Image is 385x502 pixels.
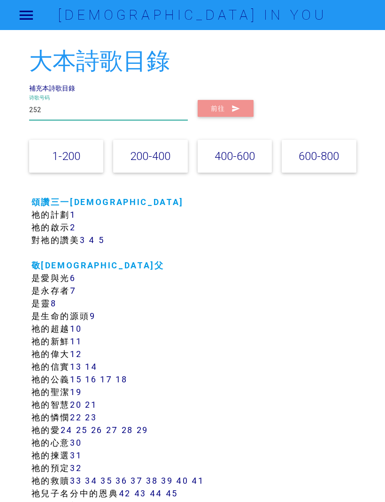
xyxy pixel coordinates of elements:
[345,460,378,495] iframe: Chat
[29,48,356,74] h2: 大本詩歌目錄
[70,450,82,461] a: 31
[119,488,131,499] a: 42
[85,399,97,410] a: 21
[146,475,158,486] a: 38
[80,235,86,245] a: 3
[70,374,82,385] a: 15
[89,235,95,245] a: 4
[131,475,143,486] a: 37
[85,475,97,486] a: 34
[70,336,82,347] a: 11
[99,235,105,245] a: 5
[106,425,118,435] a: 27
[215,149,255,163] a: 400-600
[70,323,82,334] a: 10
[150,488,162,499] a: 44
[70,273,76,283] a: 6
[91,425,103,435] a: 26
[61,425,73,435] a: 24
[85,412,97,423] a: 23
[70,475,82,486] a: 33
[70,412,82,423] a: 22
[76,425,88,435] a: 25
[70,463,82,473] a: 32
[176,475,188,486] a: 40
[31,197,184,207] a: 頌讚三一[DEMOGRAPHIC_DATA]
[52,149,80,163] a: 1-200
[70,222,76,233] a: 2
[161,475,173,486] a: 39
[70,349,82,359] a: 12
[85,361,97,372] a: 14
[70,209,76,220] a: 1
[29,84,75,92] a: 補充本詩歌目錄
[70,437,82,448] a: 30
[70,387,82,397] a: 19
[90,311,96,321] a: 9
[100,374,112,385] a: 17
[192,475,204,486] a: 41
[70,285,77,296] a: 7
[134,488,146,499] a: 43
[115,374,127,385] a: 18
[299,149,339,163] a: 600-800
[31,260,164,271] a: 敬[DEMOGRAPHIC_DATA]父
[166,488,178,499] a: 45
[29,94,50,102] label: 诗歌号码
[70,361,82,372] a: 13
[51,298,57,309] a: 8
[115,475,127,486] a: 36
[85,374,97,385] a: 16
[130,149,170,163] a: 200-400
[70,399,82,410] a: 20
[198,100,254,117] button: 前往
[100,475,112,486] a: 35
[137,425,148,435] a: 29
[122,425,133,435] a: 28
